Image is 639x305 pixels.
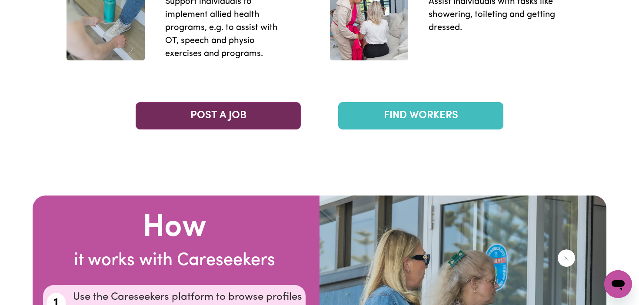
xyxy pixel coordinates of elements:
a: FIND WORKERS [338,102,503,129]
span: Need any help? [5,6,53,13]
h2: How [43,209,306,247]
h3: it works with Careseekers [43,250,306,271]
a: POST A JOB [136,102,301,129]
iframe: Close message [558,249,575,267]
iframe: Button to launch messaging window [604,270,632,298]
